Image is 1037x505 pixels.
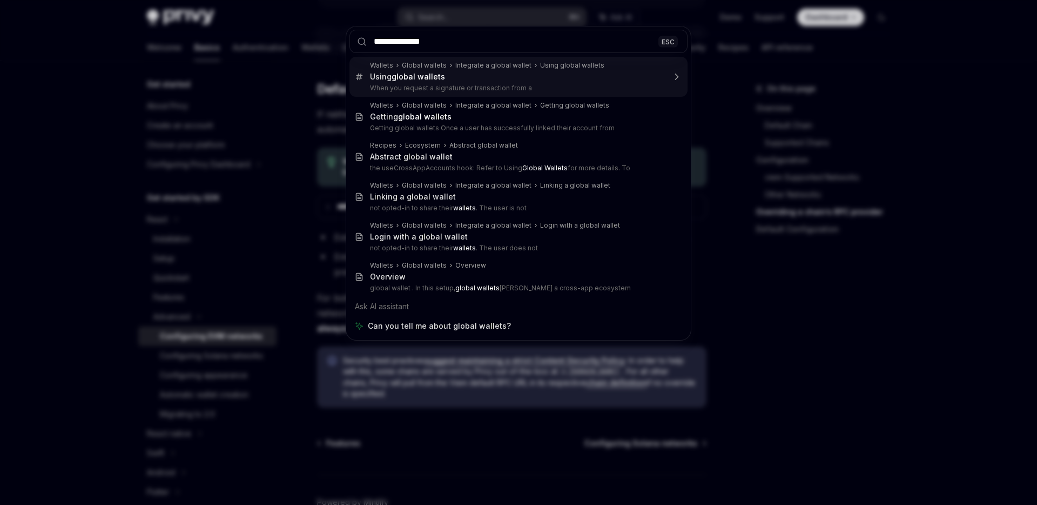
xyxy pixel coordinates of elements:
p: not opted-in to share their . The user does not [370,244,665,252]
div: Getting global wallets [540,101,609,110]
b: global wallets [398,112,452,121]
div: Getting [370,112,452,122]
div: Overview [455,261,486,270]
b: wallets [453,204,476,212]
div: Global wallets [402,181,447,190]
b: global wallets [392,72,445,81]
div: Ecosystem [405,141,441,150]
div: Ask AI assistant [349,297,688,316]
div: Abstract global wallet [449,141,518,150]
div: Global wallets [402,221,447,230]
div: Global wallets [402,101,447,110]
div: Global wallets [402,61,447,70]
div: Wallets [370,181,393,190]
p: Getting global wallets Once a user has successfully linked their account from [370,124,665,132]
p: the useCrossAppAccounts hook: Refer to Using for more details. To [370,164,665,172]
div: Login with a global wallet [370,232,468,242]
div: Global wallets [402,261,447,270]
p: When you request a signature or transaction from a [370,84,665,92]
div: Linking a global wallet [370,192,456,202]
div: Wallets [370,221,393,230]
div: Abstract global wallet [370,152,453,162]
div: ESC [658,36,678,47]
b: wallets [453,244,476,252]
div: Integrate a global wallet [455,221,531,230]
p: not opted-in to share their . The user is not [370,204,665,212]
div: Linking a global wallet [540,181,610,190]
b: Global Wallets [522,164,568,172]
div: Wallets [370,101,393,110]
div: Using global wallets [540,61,604,70]
div: Wallets [370,261,393,270]
div: Overview [370,272,406,282]
b: global wallets [455,284,500,292]
p: global wallet . In this setup, [PERSON_NAME] a cross-app ecosystem [370,284,665,293]
span: Can you tell me about global wallets? [368,321,511,331]
div: Integrate a global wallet [455,101,531,110]
div: Recipes [370,141,396,150]
div: Using [370,72,445,82]
div: Integrate a global wallet [455,181,531,190]
div: Login with a global wallet [540,221,620,230]
div: Wallets [370,61,393,70]
div: Integrate a global wallet [455,61,531,70]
